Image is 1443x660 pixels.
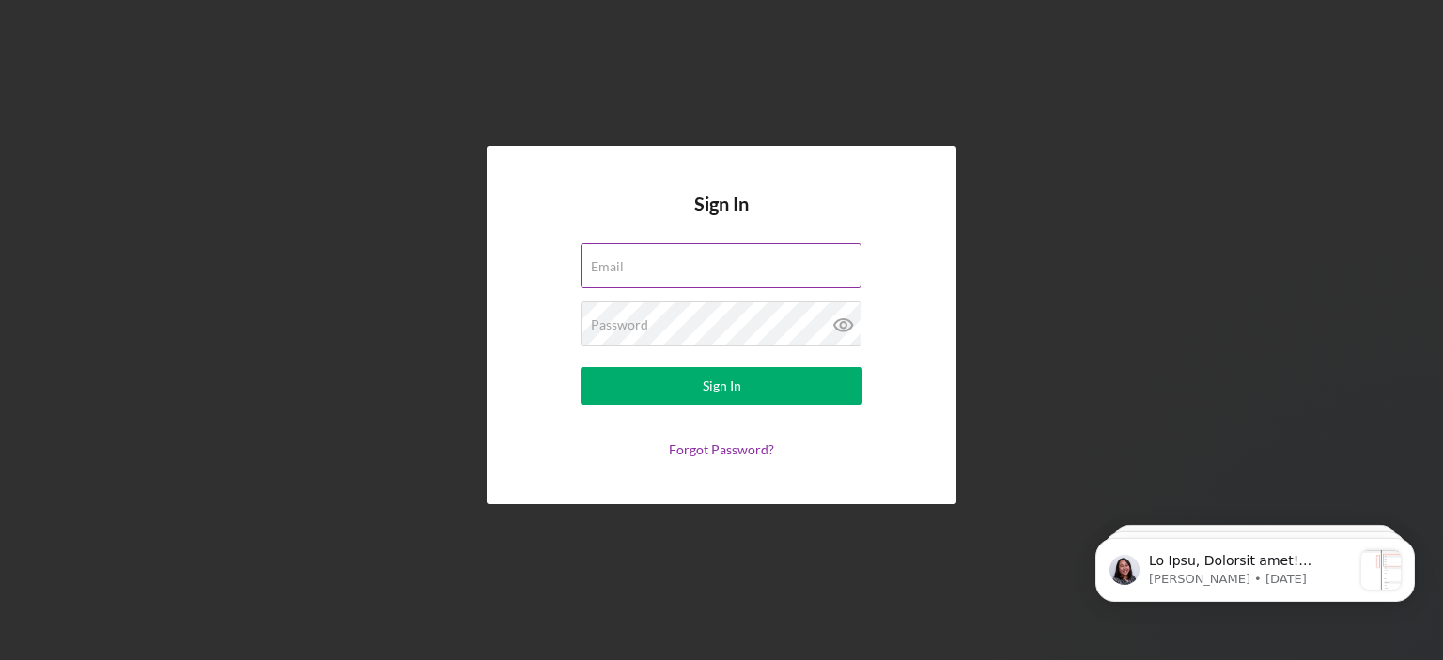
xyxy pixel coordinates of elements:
button: Sign In [581,367,862,405]
iframe: Intercom notifications message [1067,500,1443,651]
a: Forgot Password? [669,441,774,457]
label: Email [591,259,624,274]
h4: Sign In [694,193,749,243]
label: Password [591,317,648,332]
div: Sign In [703,367,741,405]
p: Message from Christina, sent 22w ago [82,70,285,87]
